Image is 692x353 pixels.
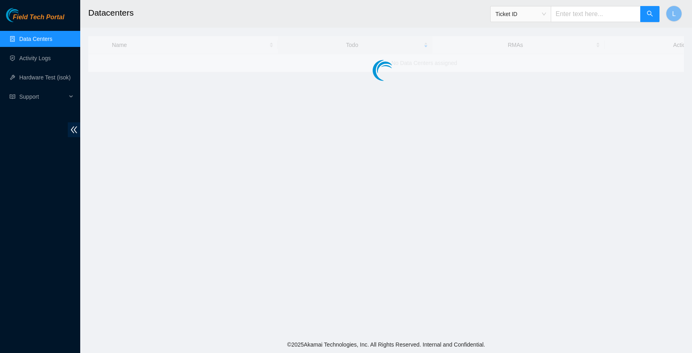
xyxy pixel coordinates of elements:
img: Akamai Technologies [6,8,41,22]
span: double-left [68,122,80,137]
span: Ticket ID [495,8,546,20]
span: read [10,94,15,99]
span: Field Tech Portal [13,14,64,21]
a: Hardware Test (isok) [19,74,71,81]
button: L [666,6,682,22]
span: Support [19,89,67,105]
footer: © 2025 Akamai Technologies, Inc. All Rights Reserved. Internal and Confidential. [80,336,692,353]
span: L [672,9,676,19]
input: Enter text here... [551,6,641,22]
a: Akamai TechnologiesField Tech Portal [6,14,64,25]
span: search [647,10,653,18]
a: Activity Logs [19,55,51,61]
button: search [640,6,660,22]
a: Data Centers [19,36,52,42]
